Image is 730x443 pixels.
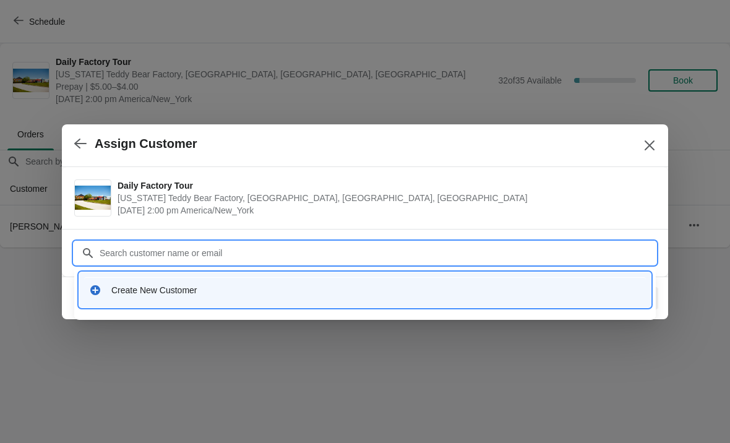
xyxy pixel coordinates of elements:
span: [DATE] 2:00 pm America/New_York [118,204,650,217]
img: Daily Factory Tour | Vermont Teddy Bear Factory, Shelburne Road, Shelburne, VT, USA | September 1... [75,186,111,210]
span: [US_STATE] Teddy Bear Factory, [GEOGRAPHIC_DATA], [GEOGRAPHIC_DATA], [GEOGRAPHIC_DATA] [118,192,650,204]
input: Search customer name or email [99,242,656,264]
h2: Assign Customer [95,137,197,151]
div: Create New Customer [111,284,641,296]
button: Close [638,134,661,157]
span: Daily Factory Tour [118,179,650,192]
